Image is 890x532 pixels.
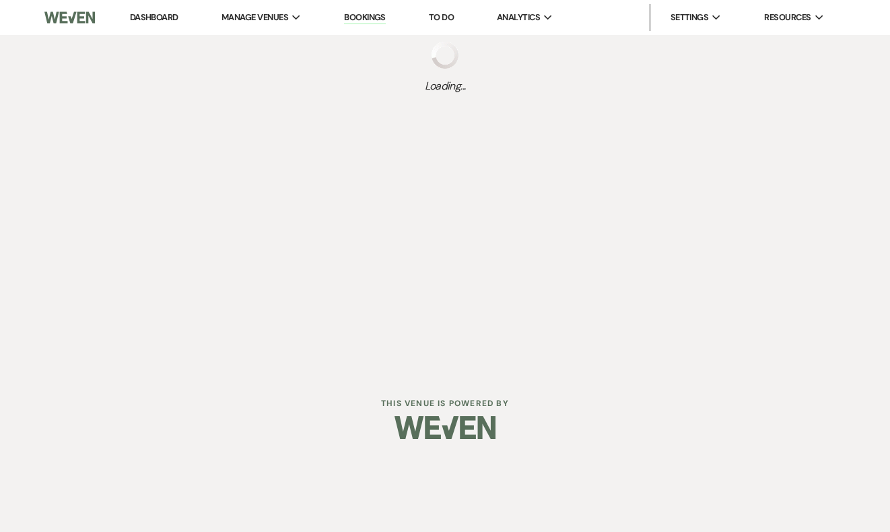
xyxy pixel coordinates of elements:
[395,404,495,451] img: Weven Logo
[425,78,466,94] span: Loading...
[429,11,454,23] a: To Do
[497,11,540,24] span: Analytics
[764,11,811,24] span: Resources
[344,11,386,24] a: Bookings
[44,3,95,32] img: Weven Logo
[221,11,288,24] span: Manage Venues
[130,11,178,23] a: Dashboard
[432,42,458,69] img: loading spinner
[671,11,709,24] span: Settings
